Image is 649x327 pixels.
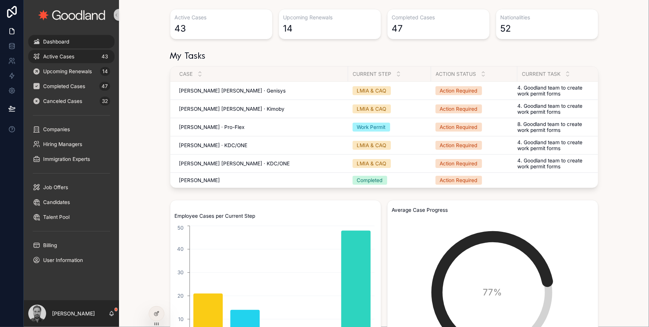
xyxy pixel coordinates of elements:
a: LMIA & CAQ [353,104,427,113]
div: 14 [100,67,110,76]
span: Upcoming Renewals [43,68,92,74]
a: Upcoming Renewals14 [28,65,115,78]
tspan: 20 [177,293,184,299]
a: 4. Goodland team to create work permit forms [518,85,595,97]
a: Completed [353,176,427,185]
div: 14 [283,23,293,35]
span: Immigration Experts [43,156,90,162]
div: Action Required [440,177,478,184]
a: Hiring Managers [28,137,115,151]
tspan: 40 [177,246,184,252]
div: Action Required [440,160,478,167]
tspan: 10 [178,316,184,322]
span: Canceled Cases [43,98,82,104]
a: Action Required [436,86,513,95]
div: 43 [175,23,186,35]
a: Action Required [436,159,513,168]
div: LMIA & CAQ [357,160,386,167]
span: Dashboard [43,39,69,45]
a: Action Required [436,176,513,185]
h1: My Tasks [170,51,206,62]
span: [PERSON_NAME] [179,177,220,183]
tspan: 30 [177,269,184,275]
a: Action Required [436,104,513,113]
a: Billing [28,239,115,252]
a: Companies [28,123,115,136]
span: [PERSON_NAME] [PERSON_NAME] · Genisys [179,88,286,94]
tspan: 50 [177,225,184,231]
div: 52 [501,23,511,35]
a: [PERSON_NAME] [179,177,344,183]
a: [PERSON_NAME] · KDC/ONE [179,142,344,148]
h3: Nationalities [501,14,594,21]
span: Candidates [43,199,70,205]
span: Current Task [522,71,561,77]
a: Action Required [436,123,513,132]
span: Companies [43,126,70,132]
span: Current Step [353,71,392,77]
a: Active Cases43 [28,50,115,63]
a: Job Offers [28,181,115,194]
a: Work Permit [353,123,427,132]
span: Action Status [436,71,476,77]
h3: Completed Cases [392,14,485,21]
a: Action Required [436,141,513,150]
a: Talent Pool [28,210,115,224]
a: 4. Goodland team to create work permit forms [518,158,595,169]
a: User Information [28,253,115,267]
span: Billing [43,242,57,248]
p: [PERSON_NAME] [52,310,95,317]
div: Action Required [440,87,478,94]
div: 43 [99,52,110,61]
span: User Information [43,257,83,263]
div: scrollable content [24,30,119,276]
a: Immigration Experts [28,152,115,166]
div: LMIA & CAQ [357,105,386,113]
h3: Active Cases [175,14,268,21]
span: Job Offers [43,184,68,190]
a: LMIA & CAQ [353,86,427,95]
a: 4. Goodland team to create work permit forms [518,103,595,115]
a: [PERSON_NAME] [PERSON_NAME] · Kimoby [179,106,344,112]
span: Active Cases [43,54,74,59]
div: Action Required [440,123,478,131]
a: Candidates [28,195,115,209]
span: Completed Cases [43,83,85,89]
div: LMIA & CAQ [357,142,386,149]
span: Hiring Managers [43,141,82,147]
div: LMIA & CAQ [357,87,386,94]
span: Talent Pool [43,214,70,220]
h3: Average Case Progress [392,205,594,215]
div: Completed [357,177,383,184]
div: Work Permit [357,123,386,131]
a: [PERSON_NAME] · Pro-Flex [179,124,344,130]
a: Completed Cases47 [28,80,115,93]
div: Action Required [440,142,478,149]
span: [PERSON_NAME] · Pro-Flex [179,124,245,130]
span: [PERSON_NAME] · KDC/ONE [179,142,248,148]
iframe: Spotlight [1,36,14,49]
h3: Employee Cases per Current Step [175,211,376,221]
img: App logo [38,10,105,20]
a: 4. Goodland team to create work permit forms [518,139,595,151]
div: 32 [100,97,110,106]
a: LMIA & CAQ [353,159,427,168]
a: LMIA & CAQ [353,141,427,150]
span: [PERSON_NAME] [PERSON_NAME] · KDC/ONE [179,161,290,166]
span: Case [180,71,193,77]
a: [PERSON_NAME] [PERSON_NAME] · Genisys [179,88,344,94]
div: 47 [392,23,403,35]
div: Action Required [440,105,478,113]
a: 8. Goodland team to create work permit forms [518,121,595,133]
span: 77% [483,286,502,298]
a: Canceled Cases32 [28,94,115,108]
a: [PERSON_NAME] [PERSON_NAME] · KDC/ONE [179,161,344,166]
a: Dashboard [28,35,115,48]
div: 47 [99,82,110,91]
h3: Upcoming Renewals [283,14,376,21]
